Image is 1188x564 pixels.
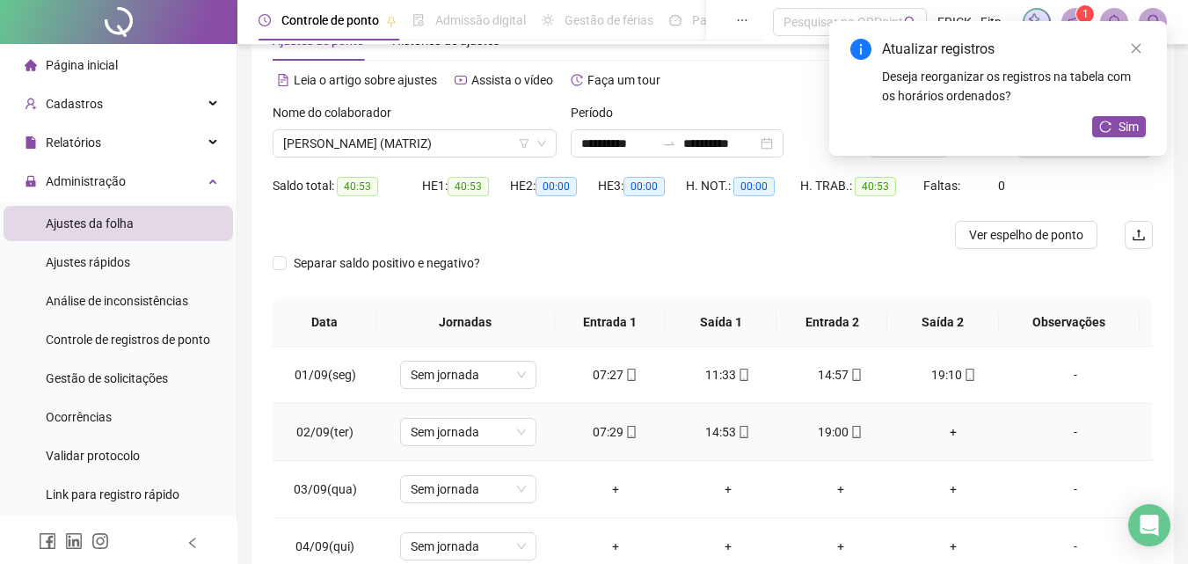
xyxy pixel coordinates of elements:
[25,98,37,110] span: user-add
[882,67,1146,106] div: Deseja reorganizar os registros na tabela com os horários ordenados?
[46,294,188,308] span: Análise de inconsistências
[999,298,1140,347] th: Observações
[923,179,963,193] span: Faltas:
[1024,365,1127,385] div: -
[849,426,863,438] span: mobile
[998,179,1005,193] span: 0
[686,365,770,385] div: 11:33
[46,333,210,347] span: Controle de registros de ponto
[510,176,598,196] div: HE 2:
[937,12,1012,32] span: ERICK - Fitness Exclusive
[1027,12,1046,32] img: sparkle-icon.fc2bf0ac1784a2077858766a79e2daf3.svg
[669,14,681,26] span: dashboard
[46,136,101,150] span: Relatórios
[536,138,547,149] span: down
[46,58,118,72] span: Página inicial
[565,13,653,27] span: Gestão de férias
[911,365,995,385] div: 19:10
[598,176,686,196] div: HE 3:
[686,537,770,556] div: +
[662,136,676,150] span: to
[776,298,887,347] th: Entrada 2
[1068,14,1083,30] span: notification
[412,14,425,26] span: file-done
[536,177,577,196] span: 00:00
[911,537,995,556] div: +
[294,73,437,87] span: Leia o artigo sobre ajustes
[25,175,37,187] span: lock
[736,14,748,26] span: ellipsis
[911,422,995,442] div: +
[273,298,376,347] th: Data
[1024,422,1127,442] div: -
[46,410,112,424] span: Ocorrências
[386,16,397,26] span: pushpin
[1024,537,1127,556] div: -
[1099,121,1111,133] span: reload
[587,73,660,87] span: Faça um tour
[798,480,883,499] div: +
[962,369,976,381] span: mobile
[573,422,658,442] div: 07:29
[798,365,883,385] div: 14:57
[295,539,354,553] span: 04/09(qui)
[46,174,126,188] span: Administração
[186,537,199,549] span: left
[1076,5,1094,23] sup: 1
[296,425,353,439] span: 02/09(ter)
[411,419,526,445] span: Sem jornada
[411,362,526,388] span: Sem jornada
[287,253,487,273] span: Separar saldo positivo e negativo?
[887,298,998,347] th: Saída 2
[623,177,665,196] span: 00:00
[277,74,289,86] span: file-text
[273,176,422,196] div: Saldo total:
[1106,14,1122,30] span: bell
[1128,504,1170,546] div: Open Intercom Messenger
[1130,42,1142,55] span: close
[411,476,526,502] span: Sem jornada
[662,136,676,150] span: swap-right
[281,13,379,27] span: Controle de ponto
[1140,9,1166,35] img: 5500
[519,138,529,149] span: filter
[1024,480,1127,499] div: -
[46,371,168,385] span: Gestão de solicitações
[337,177,378,196] span: 40:53
[39,532,56,550] span: facebook
[295,368,356,382] span: 01/09(seg)
[573,537,658,556] div: +
[798,422,883,442] div: 19:00
[955,221,1097,249] button: Ver espelho de ponto
[542,14,554,26] span: sun
[294,482,357,496] span: 03/09(qua)
[91,532,109,550] span: instagram
[686,422,770,442] div: 14:53
[571,74,583,86] span: history
[666,298,776,347] th: Saída 1
[1119,117,1139,136] span: Sim
[411,533,526,560] span: Sem jornada
[435,13,526,27] span: Admissão digital
[849,369,863,381] span: mobile
[800,176,923,196] div: H. TRAB.:
[1082,8,1089,20] span: 1
[798,537,883,556] div: +
[855,177,896,196] span: 40:53
[455,74,467,86] span: youtube
[1126,39,1146,58] a: Close
[46,449,140,463] span: Validar protocolo
[1092,116,1146,137] button: Sim
[25,59,37,71] span: home
[736,426,750,438] span: mobile
[692,13,761,27] span: Painel do DP
[573,365,658,385] div: 07:27
[1132,228,1146,242] span: upload
[686,176,800,196] div: H. NOT.:
[736,369,750,381] span: mobile
[376,298,555,347] th: Jornadas
[623,369,638,381] span: mobile
[471,73,553,87] span: Assista o vídeo
[733,177,775,196] span: 00:00
[46,216,134,231] span: Ajustes da folha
